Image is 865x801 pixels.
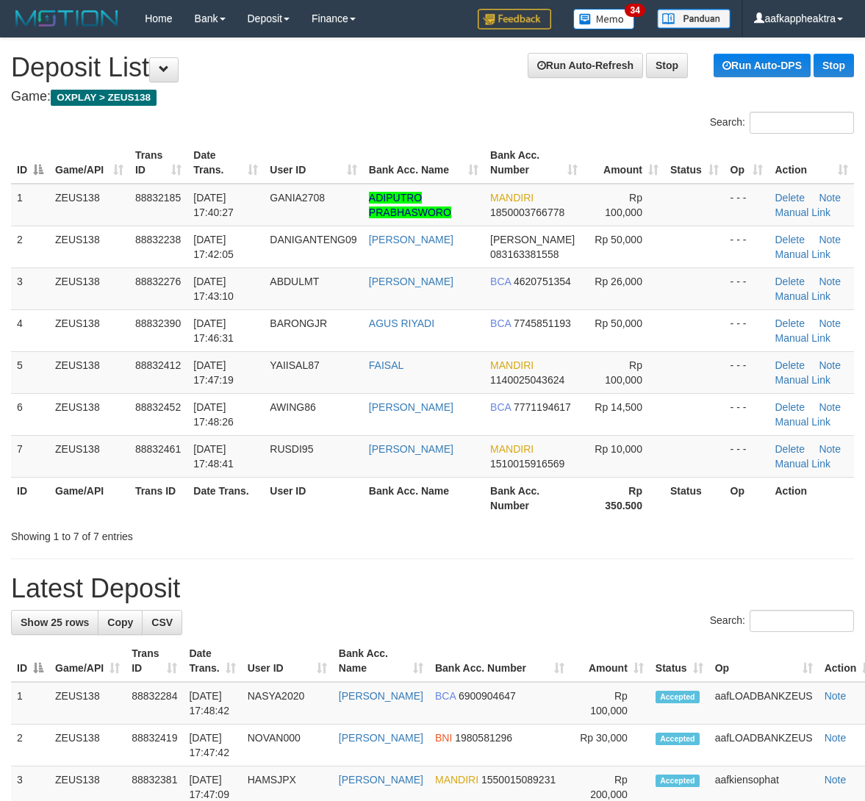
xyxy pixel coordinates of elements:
[775,458,830,470] a: Manual Link
[656,733,700,745] span: Accepted
[725,477,769,519] th: Op
[819,359,841,371] a: Note
[49,142,129,184] th: Game/API: activate to sort column ascending
[11,610,98,635] a: Show 25 rows
[775,317,804,329] a: Delete
[193,276,234,302] span: [DATE] 17:43:10
[750,610,854,632] input: Search:
[49,682,126,725] td: ZEUS138
[490,234,575,245] span: [PERSON_NAME]
[657,9,731,29] img: panduan.png
[369,192,451,218] a: ADIPUTRO PRABHASWORO
[478,9,551,29] img: Feedback.jpg
[435,774,478,786] span: MANDIRI
[264,142,363,184] th: User ID: activate to sort column ascending
[490,317,511,329] span: BCA
[369,276,453,287] a: [PERSON_NAME]
[187,142,264,184] th: Date Trans.: activate to sort column ascending
[11,393,49,435] td: 6
[339,690,423,702] a: [PERSON_NAME]
[775,248,830,260] a: Manual Link
[725,184,769,226] td: - - -
[725,435,769,477] td: - - -
[126,682,183,725] td: 88832284
[584,142,664,184] th: Amount: activate to sort column ascending
[183,640,241,682] th: Date Trans.: activate to sort column ascending
[775,234,804,245] a: Delete
[49,267,129,309] td: ZEUS138
[11,523,349,544] div: Showing 1 to 7 of 7 entries
[769,142,854,184] th: Action: activate to sort column ascending
[270,317,327,329] span: BARONGJR
[819,192,841,204] a: Note
[595,276,642,287] span: Rp 26,000
[363,142,484,184] th: Bank Acc. Name: activate to sort column ascending
[142,610,182,635] a: CSV
[775,206,830,218] a: Manual Link
[775,374,830,386] a: Manual Link
[135,443,181,455] span: 88832461
[135,192,181,204] span: 88832185
[333,640,429,682] th: Bank Acc. Name: activate to sort column ascending
[264,477,363,519] th: User ID
[11,725,49,766] td: 2
[725,226,769,267] td: - - -
[270,192,325,204] span: GANIA2708
[484,477,584,519] th: Bank Acc. Number
[270,443,313,455] span: RUSDI95
[819,276,841,287] a: Note
[573,9,635,29] img: Button%20Memo.svg
[11,574,854,603] h1: Latest Deposit
[709,682,819,725] td: aafLOADBANKZEUS
[595,317,642,329] span: Rp 50,000
[646,53,688,78] a: Stop
[490,374,564,386] span: Copy 1140025043624 to clipboard
[710,610,854,632] label: Search:
[11,682,49,725] td: 1
[490,276,511,287] span: BCA
[49,393,129,435] td: ZEUS138
[490,248,559,260] span: Copy 083163381558 to clipboard
[769,477,854,519] th: Action
[656,691,700,703] span: Accepted
[11,7,123,29] img: MOTION_logo.png
[193,317,234,344] span: [DATE] 17:46:31
[459,690,516,702] span: Copy 6900904647 to clipboard
[242,725,333,766] td: NOVAN000
[135,276,181,287] span: 88832276
[11,640,49,682] th: ID: activate to sort column descending
[819,317,841,329] a: Note
[819,234,841,245] a: Note
[725,267,769,309] td: - - -
[595,443,642,455] span: Rp 10,000
[825,774,847,786] a: Note
[775,192,804,204] a: Delete
[775,401,804,413] a: Delete
[595,401,642,413] span: Rp 14,500
[193,359,234,386] span: [DATE] 17:47:19
[435,690,456,702] span: BCA
[570,682,650,725] td: Rp 100,000
[819,401,841,413] a: Note
[107,617,133,628] span: Copy
[369,234,453,245] a: [PERSON_NAME]
[126,725,183,766] td: 88832419
[183,682,241,725] td: [DATE] 17:48:42
[514,401,571,413] span: Copy 7771194617 to clipboard
[775,443,804,455] a: Delete
[11,90,854,104] h4: Game:
[570,725,650,766] td: Rp 30,000
[270,401,316,413] span: AWING86
[369,317,434,329] a: AGUS RIYADI
[270,234,356,245] span: DANIGANTENG09
[193,234,234,260] span: [DATE] 17:42:05
[49,725,126,766] td: ZEUS138
[242,640,333,682] th: User ID: activate to sort column ascending
[11,267,49,309] td: 3
[570,640,650,682] th: Amount: activate to sort column ascending
[193,443,234,470] span: [DATE] 17:48:41
[490,192,534,204] span: MANDIRI
[369,359,403,371] a: FAISAL
[656,775,700,787] span: Accepted
[605,192,642,218] span: Rp 100,000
